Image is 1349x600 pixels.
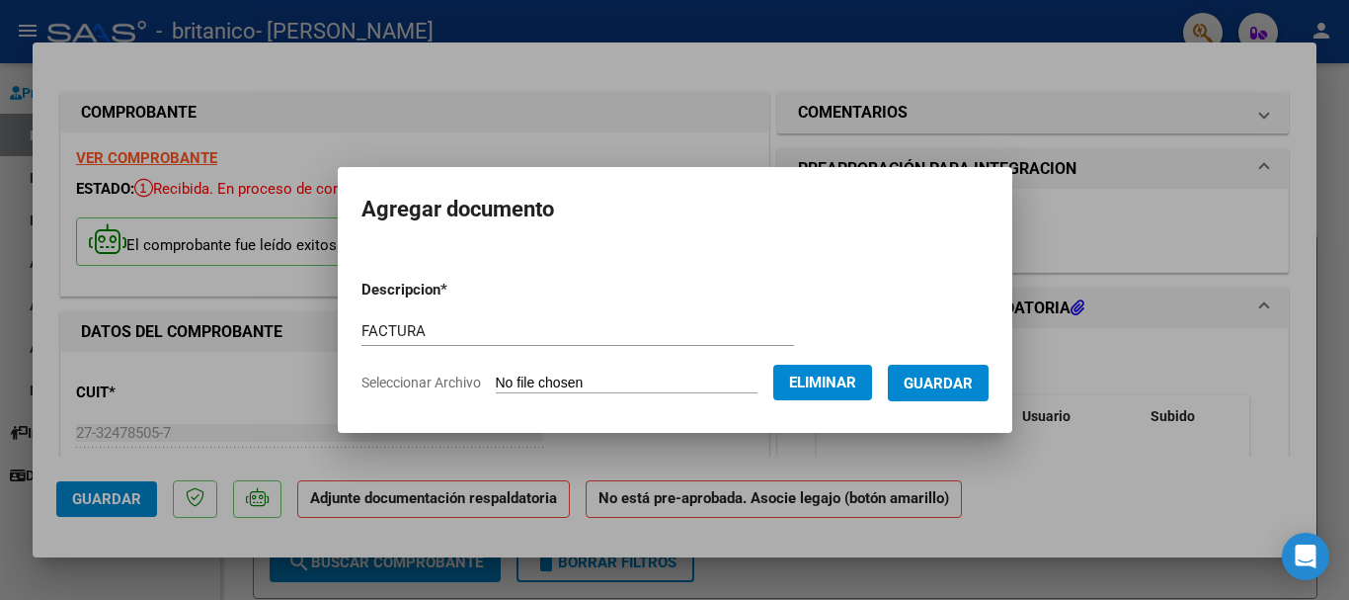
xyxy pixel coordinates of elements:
span: Guardar [904,375,973,392]
h2: Agregar documento [361,191,989,228]
p: Descripcion [361,279,550,301]
div: Open Intercom Messenger [1282,533,1329,580]
button: Eliminar [773,365,872,400]
span: Seleccionar Archivo [361,375,481,390]
button: Guardar [888,365,989,401]
span: Eliminar [789,374,856,391]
